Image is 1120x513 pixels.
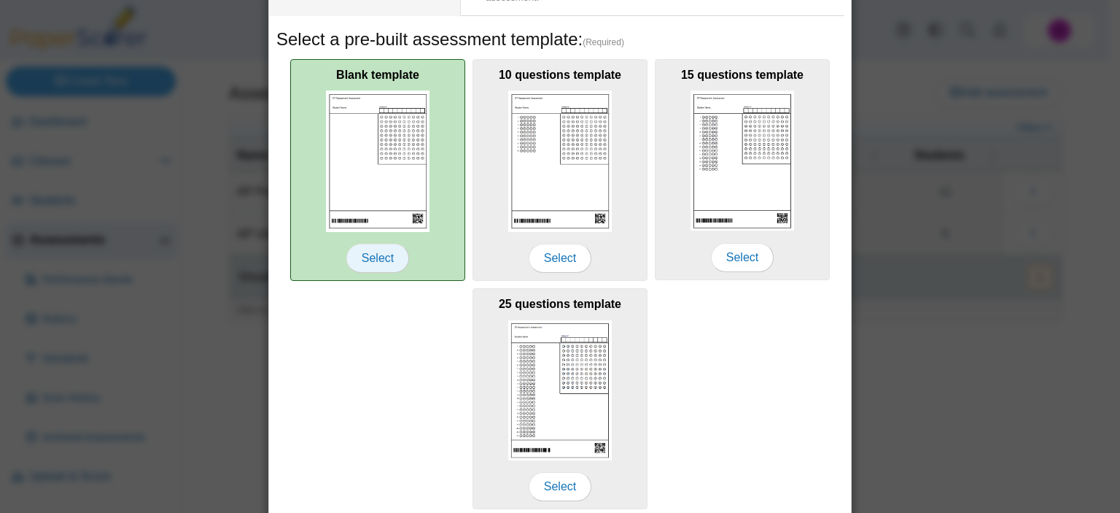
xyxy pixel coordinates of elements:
[529,244,591,273] span: Select
[346,244,409,273] span: Select
[499,69,621,81] b: 10 questions template
[499,298,621,310] b: 25 questions template
[711,243,774,272] span: Select
[508,90,612,231] img: scan_sheet_10_questions.png
[276,27,844,52] h5: Select a pre-built assessment template:
[583,36,624,49] span: (Required)
[508,320,612,460] img: scan_sheet_25_questions.png
[681,69,804,81] b: 15 questions template
[326,90,429,231] img: scan_sheet_blank.png
[336,69,419,81] b: Blank template
[691,90,794,231] img: scan_sheet_15_questions.png
[529,472,591,501] span: Select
